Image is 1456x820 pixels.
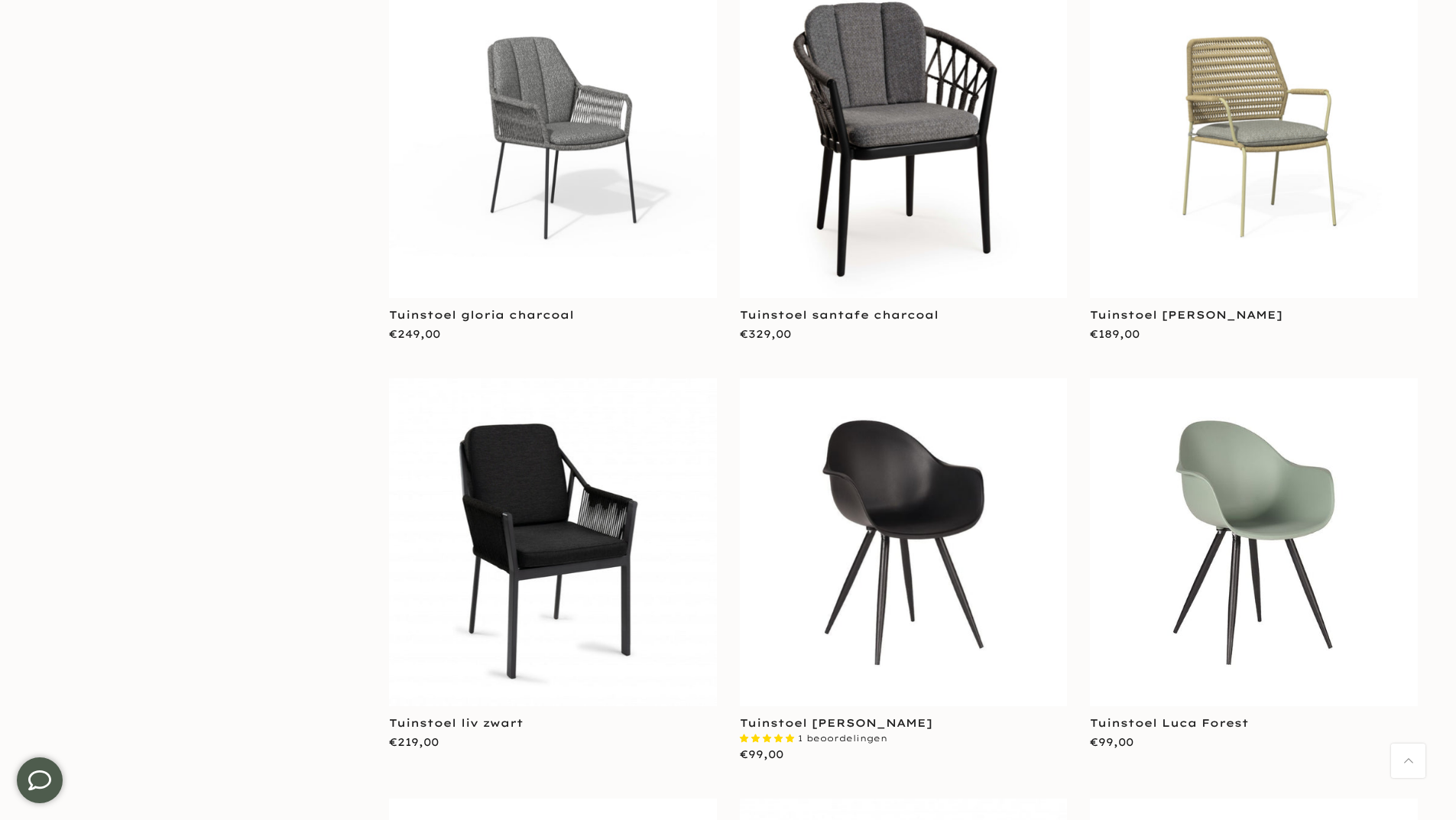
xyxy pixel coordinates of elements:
span: 1 beoordelingen [798,733,887,744]
span: €99,00 [740,747,783,761]
a: Tuinstoel gloria charcoal [389,308,574,322]
span: €189,00 [1090,327,1140,341]
a: Terug naar boven [1391,744,1425,778]
span: 5.00 stars [740,733,798,744]
a: Tuinstoel santafe charcoal [740,308,939,322]
a: Tuinstoel [PERSON_NAME] [740,716,932,730]
a: Tuinstoel [PERSON_NAME] [1090,308,1283,322]
span: €219,00 [389,735,439,749]
a: Tuinstoel Luca Forest [1090,716,1249,730]
span: €249,00 [389,327,440,341]
span: €99,00 [1090,735,1133,749]
a: Tuinstoel liv zwart [389,716,524,730]
iframe: toggle-frame [2,742,78,818]
span: €329,00 [740,327,791,341]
